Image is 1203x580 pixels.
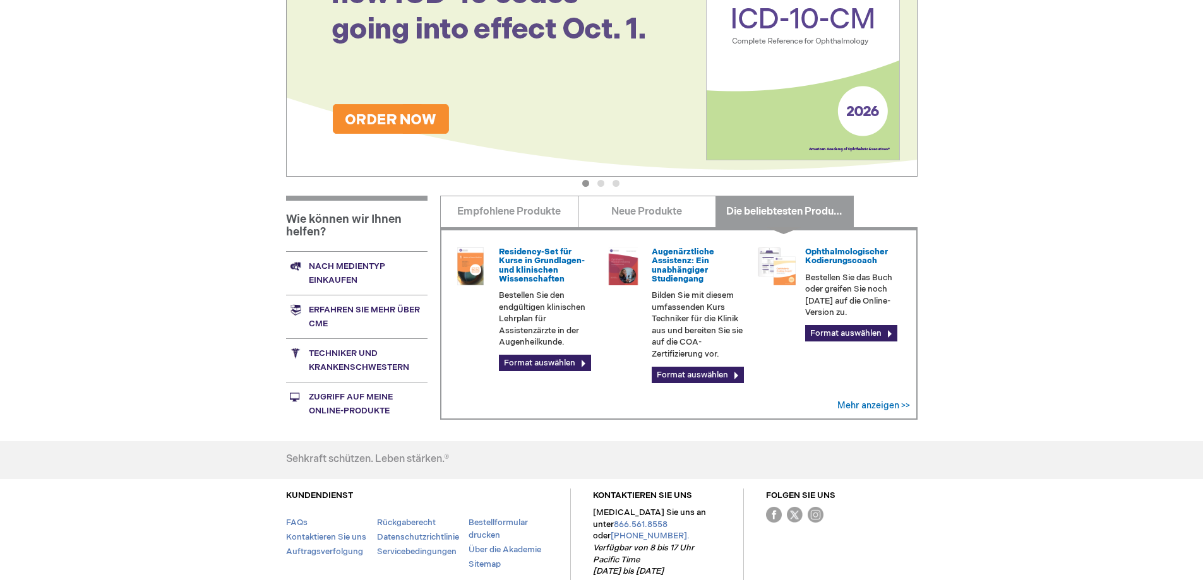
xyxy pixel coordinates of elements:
[611,206,682,218] font: Neue Produkte
[578,196,716,227] a: Neue Produkte
[286,547,363,557] a: Auftragsverfolgung
[377,532,459,542] a: Datenschutzrichtlinie
[499,290,585,347] font: Bestellen Sie den endgültigen klinischen Lehrplan für Assistenzärzte in der Augenheilkunde.
[452,247,489,285] img: 02850963u_47.png
[499,247,585,284] a: Residency-Set für Kurse in Grundlagen- und klinischen Wissenschaften
[593,566,664,576] font: [DATE] bis [DATE]
[469,518,528,540] a: Bestellformular drucken
[805,273,892,318] font: Bestellen Sie das Buch oder greifen Sie noch [DATE] auf die Online-Version zu.
[582,180,589,187] button: 1 of 3
[286,213,402,239] font: Wie können wir Ihnen helfen?
[837,400,910,411] a: Mehr anzeigen >>
[810,328,882,338] font: Format auswählen
[758,247,796,285] img: codngu_60.png
[309,348,409,372] font: Techniker und Krankenschwestern
[377,547,457,557] a: Servicebedingungen
[613,180,619,187] button: 3 of 3
[286,295,428,338] a: Erfahren Sie mehr über CME
[309,305,420,329] font: Erfahren Sie mehr über CME
[286,532,366,542] a: Kontaktieren Sie uns
[604,247,642,285] img: 0219007u_51.png
[593,507,706,530] font: [MEDICAL_DATA] Sie uns an unter
[286,251,428,295] a: Nach Medientyp einkaufen
[805,325,897,341] a: Format auswählen
[652,247,714,284] a: Augenärztliche Assistenz: Ein unabhängiger Studiengang
[469,545,541,555] a: Über die Akademie
[787,507,803,523] img: Twitter
[652,367,744,383] a: Format auswählen
[593,531,611,541] font: oder
[652,290,743,359] font: Bilden Sie mit diesem umfassenden Kurs Techniker für die Klinik aus und bereiten Sie sie auf die ...
[309,261,385,285] font: Nach Medientyp einkaufen
[593,490,692,500] a: KONTAKTIEREN SIE UNS
[808,507,823,523] img: Instagram
[726,206,849,218] font: Die beliebtesten Produkte
[657,370,728,380] font: Format auswählen
[286,490,353,500] a: KUNDENDIENST
[504,358,575,368] font: Format auswählen
[286,338,428,382] a: Techniker und Krankenschwestern
[499,355,591,371] a: Format auswählen
[597,180,604,187] button: 2 of 3
[614,519,667,530] a: 866.561.8558
[286,518,308,528] a: FAQs
[805,247,888,266] a: Ophthalmologischer Kodierungscoach
[766,507,782,523] img: Facebook
[440,196,578,227] a: Empfohlene Produkte
[286,382,428,425] a: Zugriff auf meine Online-Produkte
[593,543,694,565] font: Verfügbar von 8 bis 17 Uhr Pacific Time
[766,490,835,500] font: FOLGEN SIE UNS
[286,453,449,465] font: Sehkraft schützen. Leben stärken.®
[377,518,436,528] a: Rückgaberecht
[611,531,690,541] a: [PHONE_NUMBER].
[457,206,561,218] font: Empfohlene Produkte
[309,392,393,416] font: Zugriff auf meine Online-Produkte
[715,196,854,227] a: Die beliebtesten Produkte
[469,559,501,569] a: Sitemap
